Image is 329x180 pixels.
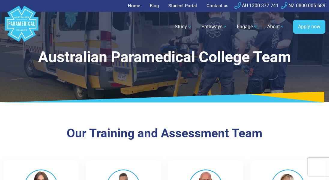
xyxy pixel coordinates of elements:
[4,12,40,42] a: Australian Paramedical College
[233,18,261,35] a: Engage
[171,18,195,35] a: Study
[198,18,231,35] a: Pathways
[281,3,325,8] a: NZ 0800 005 689
[264,18,288,35] a: About
[234,3,279,8] a: AU 1300 377 741
[28,126,301,141] h3: Our Training and Assessment Team
[28,48,301,66] h1: Australian Paramedical College Team
[293,20,325,34] a: Apply now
